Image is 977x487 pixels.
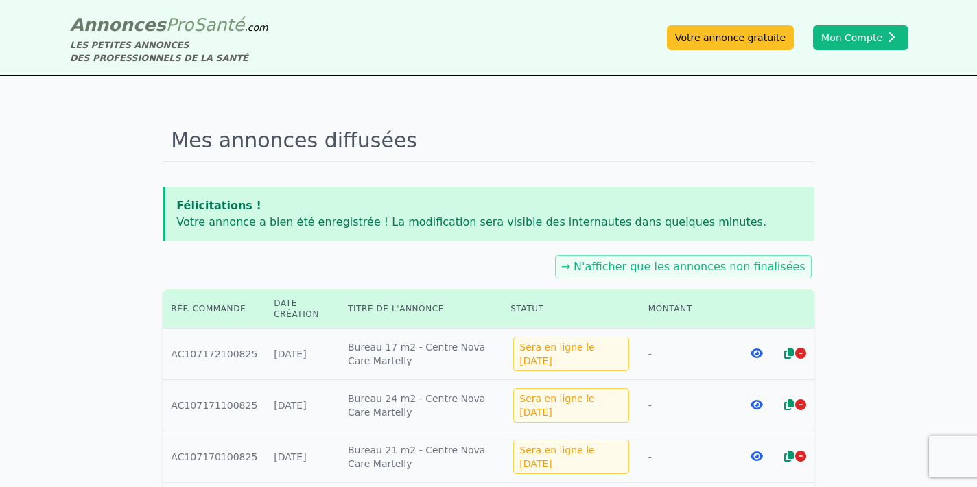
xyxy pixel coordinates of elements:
[340,329,502,380] td: Bureau 17 m2 - Centre Nova Care Martelly
[813,25,908,50] button: Mon Compte
[163,187,814,241] app-notification-permanent: Félicitations !
[70,38,268,64] div: LES PETITES ANNONCES DES PROFESSIONNELS DE LA SANTÉ
[513,440,628,474] div: Sera en ligne le [DATE]
[193,14,244,35] span: Santé
[163,329,266,380] td: AC107172100825
[340,380,502,431] td: Bureau 24 m2 - Centre Nova Care Martelly
[266,380,340,431] td: [DATE]
[667,25,794,50] a: Votre annonce gratuite
[795,451,806,462] i: Arrêter la diffusion de l'annonce
[163,289,266,329] th: Réf. commande
[640,329,731,380] td: -
[266,289,340,329] th: Date création
[176,198,803,214] p: Félicitations !
[340,431,502,483] td: Bureau 21 m2 - Centre Nova Care Martelly
[266,329,340,380] td: [DATE]
[176,214,803,230] p: Votre annonce a bien été enregistrée ! La modification sera visible des internautes dans quelques...
[244,22,268,33] span: .com
[784,451,794,462] i: Dupliquer l'annonce
[784,399,794,410] i: Dupliquer l'annonce
[640,380,731,431] td: -
[163,431,266,483] td: AC107170100825
[70,14,268,35] a: AnnoncesProSanté.com
[751,399,763,410] i: Voir l'annonce
[751,348,763,359] i: Voir l'annonce
[640,431,731,483] td: -
[163,380,266,431] td: AC107171100825
[795,348,806,359] i: Arrêter la diffusion de l'annonce
[513,337,628,371] div: Sera en ligne le [DATE]
[502,289,639,329] th: Statut
[640,289,731,329] th: Montant
[340,289,502,329] th: Titre de l'annonce
[266,431,340,483] td: [DATE]
[795,399,806,410] i: Arrêter la diffusion de l'annonce
[513,388,628,423] div: Sera en ligne le [DATE]
[166,14,194,35] span: Pro
[751,451,763,462] i: Voir l'annonce
[163,120,814,162] h1: Mes annonces diffusées
[70,14,166,35] span: Annonces
[784,348,794,359] i: Dupliquer l'annonce
[561,260,805,273] a: → N'afficher que les annonces non finalisées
